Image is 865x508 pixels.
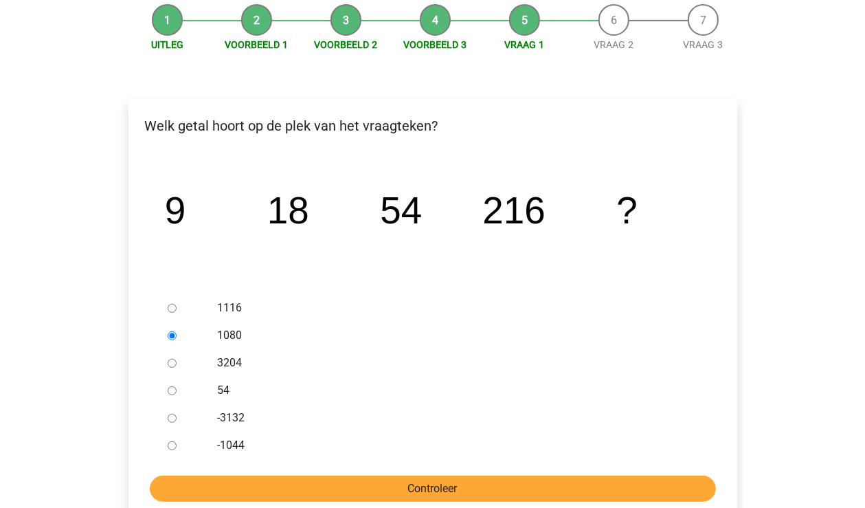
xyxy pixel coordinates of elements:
[164,189,185,232] tspan: 9
[217,382,693,399] label: 54
[684,39,723,50] a: Vraag 3
[594,39,634,50] a: Vraag 2
[267,189,308,232] tspan: 18
[315,39,378,50] a: Voorbeeld 2
[217,327,693,344] label: 1080
[139,115,726,136] p: Welk getal hoort op de plek van het vraagteken?
[150,476,716,502] input: Controleer
[616,189,637,232] tspan: ?
[217,437,693,454] label: -1044
[404,39,467,50] a: Voorbeeld 3
[482,189,545,232] tspan: 216
[225,39,289,50] a: Voorbeeld 1
[380,189,422,232] tspan: 54
[151,39,183,50] a: Uitleg
[217,355,693,371] label: 3204
[505,39,545,50] a: Vraag 1
[217,410,693,426] label: -3132
[217,300,693,316] label: 1116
